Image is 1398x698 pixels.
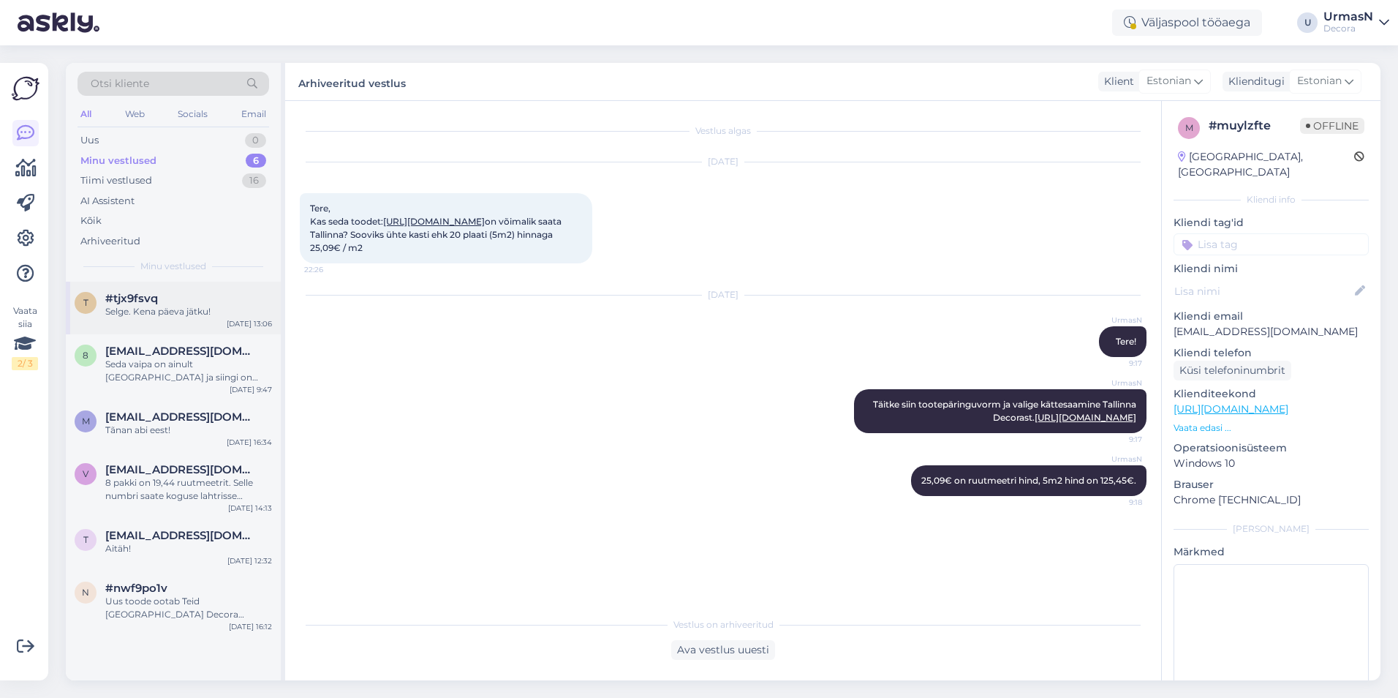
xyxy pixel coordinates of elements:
[1297,73,1342,89] span: Estonian
[12,357,38,370] div: 2 / 3
[1087,454,1142,465] span: UrmasN
[246,154,266,168] div: 6
[1087,315,1142,326] span: UrmasN
[300,124,1146,138] div: Vestlus algas
[1174,456,1369,471] p: Windows 10
[91,76,149,91] span: Otsi kliente
[83,297,88,308] span: t
[1174,522,1369,536] div: [PERSON_NAME]
[1174,283,1352,299] input: Lisa nimi
[105,292,158,305] span: #tjx9fsvq
[1116,336,1136,347] span: Tere!
[673,618,774,631] span: Vestlus on arhiveeritud
[1087,358,1142,369] span: 9:17
[1174,544,1369,560] p: Märkmed
[310,203,564,253] span: Tere, Kas seda toodet: on võimalik saata Tallinna? Sooviks ühte kasti ehk 20 plaati (5m2) hinnaga...
[1174,233,1369,255] input: Lisa tag
[12,75,39,102] img: Askly Logo
[1174,215,1369,230] p: Kliendi tag'id
[105,542,272,555] div: Aitäh!
[105,358,272,384] div: Seda vaipa on ainult [GEOGRAPHIC_DATA] ja siingi on kogus nii väike, et tellida ei saa. Ainult lõ...
[1174,309,1369,324] p: Kliendi email
[1174,361,1291,380] div: Küsi telefoninumbrit
[82,416,90,427] span: m
[227,555,272,566] div: [DATE] 12:32
[230,384,272,395] div: [DATE] 9:47
[1087,497,1142,508] span: 9:18
[1300,118,1364,134] span: Offline
[122,105,148,124] div: Web
[80,173,152,188] div: Tiimi vestlused
[82,587,89,598] span: n
[873,399,1138,423] span: Täitke siin tootepäringuvorm ja valige kättesaamine Tallinna Decorast.
[80,234,140,249] div: Arhiveeritud
[83,468,88,479] span: v
[140,260,206,273] span: Minu vestlused
[300,155,1146,168] div: [DATE]
[1087,378,1142,389] span: UrmasN
[298,72,406,91] label: Arhiveeritud vestlus
[304,264,359,275] span: 22:26
[78,105,94,124] div: All
[12,304,38,370] div: Vaata siia
[80,133,99,148] div: Uus
[1174,261,1369,277] p: Kliendi nimi
[1185,122,1193,133] span: m
[245,133,266,148] div: 0
[300,288,1146,301] div: [DATE]
[80,214,102,228] div: Kõik
[671,640,775,660] div: Ava vestlus uuesti
[1112,10,1262,36] div: Väljaspool tööaega
[105,595,272,621] div: Uus toode ootab Teid [GEOGRAPHIC_DATA] Decora arvemüügis (kohe uksest sisse tulles vasakul esimen...
[229,621,272,632] div: [DATE] 16:12
[242,173,266,188] div: 16
[1174,193,1369,206] div: Kliendi info
[1087,434,1142,445] span: 9:17
[1174,421,1369,435] p: Vaata edasi ...
[1035,412,1136,423] a: [URL][DOMAIN_NAME]
[1178,149,1354,180] div: [GEOGRAPHIC_DATA], [GEOGRAPHIC_DATA]
[83,534,88,545] span: t
[105,476,272,503] div: 8 pakki on 19,44 ruutmeetrit. Selle numbri saate koguse lahtrisse sisestada. Selle koguse hind on...
[227,437,272,448] div: [DATE] 16:34
[175,105,211,124] div: Socials
[105,410,257,424] span: merle152@hotmail.com
[80,194,135,209] div: AI Assistent
[1174,345,1369,361] p: Kliendi telefon
[1174,402,1288,416] a: [URL][DOMAIN_NAME]
[1209,117,1300,135] div: # muylzfte
[105,463,257,476] span: vdostojevskaja@gmail.com
[383,216,485,227] a: [URL][DOMAIN_NAME]
[1223,74,1285,89] div: Klienditugi
[238,105,269,124] div: Email
[105,582,167,595] span: #nwf9po1v
[1174,440,1369,456] p: Operatsioonisüsteem
[227,318,272,329] div: [DATE] 13:06
[105,305,272,318] div: Selge. Kena päeva jätku!
[105,345,257,358] span: 8dkristina@gmail.com
[1174,477,1369,492] p: Brauser
[1323,11,1389,34] a: UrmasNDecora
[1174,324,1369,339] p: [EMAIL_ADDRESS][DOMAIN_NAME]
[228,503,272,514] div: [DATE] 14:13
[1146,73,1191,89] span: Estonian
[80,154,156,168] div: Minu vestlused
[1323,11,1373,23] div: UrmasN
[83,350,88,361] span: 8
[1323,23,1373,34] div: Decora
[1098,74,1134,89] div: Klient
[921,475,1136,486] span: 25,09€ on ruutmeetri hind, 5m2 hind on 125,45€.
[1174,492,1369,508] p: Chrome [TECHNICAL_ID]
[1174,386,1369,402] p: Klienditeekond
[1297,12,1318,33] div: U
[105,424,272,437] div: Tãnan abi eest!
[105,529,257,542] span: terippohla@gmail.com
